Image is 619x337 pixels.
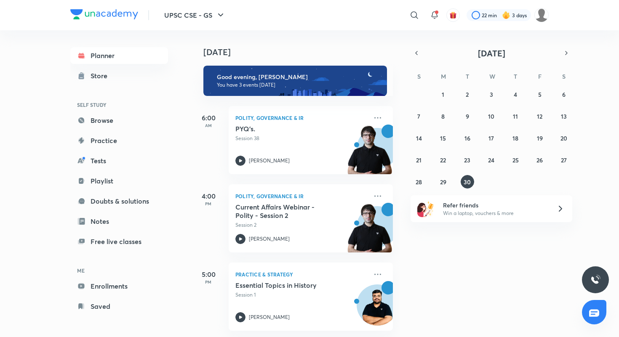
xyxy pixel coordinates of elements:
div: Store [91,71,112,81]
button: September 28, 2025 [412,175,426,188]
img: streak [502,11,510,19]
abbr: September 22, 2025 [440,156,446,164]
h4: [DATE] [203,47,401,57]
h6: ME [70,263,168,278]
button: September 9, 2025 [461,109,474,123]
button: September 10, 2025 [485,109,498,123]
abbr: September 29, 2025 [440,178,446,186]
abbr: September 27, 2025 [561,156,567,164]
img: ttu [590,275,600,285]
abbr: September 4, 2025 [514,90,517,98]
img: evening [203,66,387,96]
button: September 24, 2025 [485,153,498,167]
p: PM [192,201,225,206]
p: [PERSON_NAME] [249,313,290,321]
p: Session 1 [235,291,368,299]
span: [DATE] [478,48,505,59]
a: Doubts & solutions [70,193,168,210]
button: September 2, 2025 [461,88,474,101]
button: September 14, 2025 [412,131,426,145]
abbr: September 20, 2025 [560,134,567,142]
abbr: September 8, 2025 [441,112,445,120]
abbr: Monday [441,72,446,80]
abbr: September 17, 2025 [488,134,494,142]
p: Polity, Governance & IR [235,113,368,123]
abbr: September 9, 2025 [466,112,469,120]
p: Polity, Governance & IR [235,191,368,201]
p: AM [192,123,225,128]
button: September 4, 2025 [509,88,522,101]
abbr: September 1, 2025 [442,90,444,98]
abbr: September 7, 2025 [417,112,420,120]
img: Avatar [357,289,398,329]
a: Playlist [70,172,168,189]
abbr: September 2, 2025 [466,90,469,98]
abbr: Tuesday [466,72,469,80]
p: Session 38 [235,135,368,142]
img: avatar [449,11,457,19]
button: September 18, 2025 [509,131,522,145]
button: UPSC CSE - GS [159,7,231,24]
h6: Good evening, [PERSON_NAME] [217,73,379,81]
h5: 6:00 [192,113,225,123]
abbr: September 10, 2025 [488,112,494,120]
p: PM [192,279,225,284]
abbr: Wednesday [489,72,495,80]
abbr: September 28, 2025 [416,178,422,186]
button: avatar [446,8,460,22]
button: September 13, 2025 [557,109,571,123]
button: [DATE] [422,47,560,59]
h5: Essential Topics in History [235,281,340,289]
a: Store [70,67,168,84]
abbr: September 15, 2025 [440,134,446,142]
p: [PERSON_NAME] [249,157,290,165]
button: September 17, 2025 [485,131,498,145]
abbr: September 30, 2025 [464,178,471,186]
abbr: September 3, 2025 [490,90,493,98]
abbr: September 5, 2025 [538,90,542,98]
button: September 20, 2025 [557,131,571,145]
button: September 21, 2025 [412,153,426,167]
button: September 12, 2025 [533,109,547,123]
p: You have 3 events [DATE] [217,82,379,88]
button: September 6, 2025 [557,88,571,101]
abbr: Thursday [514,72,517,80]
abbr: Friday [538,72,542,80]
h5: 5:00 [192,269,225,279]
button: September 8, 2025 [436,109,450,123]
abbr: September 21, 2025 [416,156,422,164]
img: referral [417,200,434,217]
abbr: September 25, 2025 [512,156,519,164]
abbr: September 11, 2025 [513,112,518,120]
a: Enrollments [70,278,168,295]
abbr: Sunday [417,72,421,80]
h6: SELF STUDY [70,98,168,112]
button: September 7, 2025 [412,109,426,123]
a: Browse [70,112,168,129]
abbr: September 19, 2025 [537,134,543,142]
a: Free live classes [70,233,168,250]
abbr: September 12, 2025 [537,112,542,120]
abbr: September 6, 2025 [562,90,566,98]
img: Company Logo [70,9,138,19]
h5: Current Affairs Webinar - Polity - Session 2 [235,203,340,220]
p: [PERSON_NAME] [249,235,290,243]
button: September 26, 2025 [533,153,547,167]
button: September 19, 2025 [533,131,547,145]
button: September 30, 2025 [461,175,474,188]
img: unacademy [347,203,393,261]
button: September 25, 2025 [509,153,522,167]
a: Notes [70,213,168,230]
a: Saved [70,298,168,315]
button: September 29, 2025 [436,175,450,188]
h6: Refer friends [443,201,547,210]
abbr: September 26, 2025 [536,156,543,164]
abbr: September 16, 2025 [464,134,470,142]
h5: PYQ’s. [235,125,340,133]
abbr: September 13, 2025 [561,112,567,120]
a: Planner [70,47,168,64]
button: September 15, 2025 [436,131,450,145]
h5: 4:00 [192,191,225,201]
a: Tests [70,152,168,169]
a: Practice [70,132,168,149]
